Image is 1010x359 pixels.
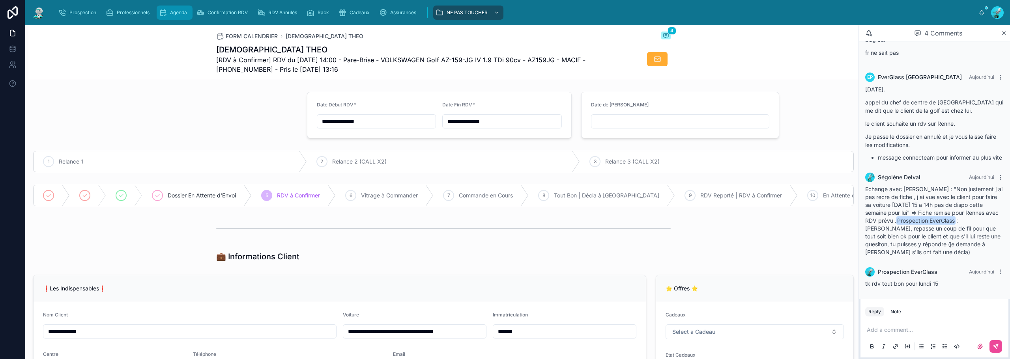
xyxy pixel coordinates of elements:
p: Je passe le dossier en annulé et je vous laisse faire les modifications. [865,132,1004,149]
span: EverGlass [GEOGRAPHIC_DATA] [878,73,962,81]
span: Cadeaux [350,9,370,16]
span: NE PAS TOUCHER [447,9,488,16]
button: Note [887,307,904,316]
span: RDV à Confirmer [277,192,320,199]
a: [DEMOGRAPHIC_DATA] THEO [286,32,363,40]
span: FORM CALENDRIER [226,32,278,40]
button: Reply [865,307,884,316]
span: Immatriculation [493,312,528,318]
span: Aujourd’hui [969,74,994,80]
img: App logo [32,6,46,19]
span: Date Fin RDV [442,102,472,108]
p: [DATE]. [865,85,1004,93]
span: Dossier En Attente d'Envoi [168,192,236,199]
span: Prospection EverGlass [878,268,937,276]
span: ⭐ Offres ⭐ [666,285,698,292]
span: Agenda [170,9,187,16]
span: Commande en Cours [459,192,513,199]
a: RDV Annulés [255,6,303,20]
span: Centre [43,351,58,357]
span: 3 [594,158,597,165]
span: Rack [318,9,329,16]
h1: [DEMOGRAPHIC_DATA] THEO [216,44,612,55]
span: 7 [447,192,450,199]
span: 2 [320,158,323,165]
a: FORM CALENDRIER [216,32,278,40]
span: 8 [542,192,545,199]
span: Nom Client [43,312,68,318]
a: Assurances [377,6,422,20]
span: RDV Reporté | RDV à Confirmer [700,192,782,199]
span: Date Début RDV [317,102,353,108]
span: Ségolène Delval [878,173,920,181]
span: Relance 3 (CALL X2) [605,158,660,166]
div: scrollable content [52,4,978,21]
p: fr ne sait pas [865,48,1004,57]
h1: 💼 Informations Client [216,251,299,262]
span: En Attente de Paiement [823,192,884,199]
p: le client souhaite un rdv sur Renne. [865,119,1004,128]
span: Professionnels [117,9,150,16]
a: Cadeaux [336,6,375,20]
span: tk rdv tout bon pour lundi 15 [865,280,938,287]
div: Note [890,309,901,315]
span: Date de [PERSON_NAME] [591,102,649,108]
span: Confirmation RDV [208,9,248,16]
span: RDV Annulés [268,9,297,16]
a: Professionnels [103,6,155,20]
a: Prospection [56,6,102,20]
span: 4 [668,27,676,35]
span: Email [393,351,405,357]
span: ❗Les Indispensables❗ [43,285,106,292]
span: 1 [48,158,50,165]
li: message connecteam pour informer au plus vite [878,154,1004,162]
span: Aujourd’hui [969,174,994,180]
span: 6 [350,192,352,199]
span: Vitrage à Commander [361,192,418,199]
a: Confirmation RDV [194,6,253,20]
span: Prospection [69,9,96,16]
span: EP [867,74,873,80]
button: 4 [661,32,671,41]
span: Assurances [390,9,416,16]
span: 5 [266,192,268,199]
span: Echange avec [PERSON_NAME] : "Non justement j ai pas recre de fiche , j ai vue avec le client pou... [865,186,1003,255]
span: Voiture [343,312,359,318]
span: Aujourd’hui [969,269,994,275]
a: Agenda [157,6,193,20]
span: Prospection EverGlass [896,216,956,225]
span: 10 [810,192,815,199]
button: Select Button [666,324,844,339]
span: Tout Bon | Décla à [GEOGRAPHIC_DATA] [554,192,659,199]
span: Relance 1 [59,158,83,166]
span: Etat Cadeaux [666,352,696,358]
span: Relance 2 (CALL X2) [332,158,387,166]
span: 9 [689,192,692,199]
span: 4 Comments [924,28,962,38]
span: Téléphone [193,351,216,357]
a: Rack [304,6,335,20]
span: [RDV à Confirmer] RDV du [DATE] 14:00 - Pare-Brise - VOLKSWAGEN Golf AZ-159-JG IV 1.9 TDi 90cv - ... [216,55,612,74]
span: Cadeaux [666,312,686,318]
p: appel du chef de centre de [GEOGRAPHIC_DATA] qui me dit que le client de la golf est chez lui. [865,98,1004,115]
span: Select a Cadeau [672,328,715,336]
a: NE PAS TOUCHER [433,6,503,20]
